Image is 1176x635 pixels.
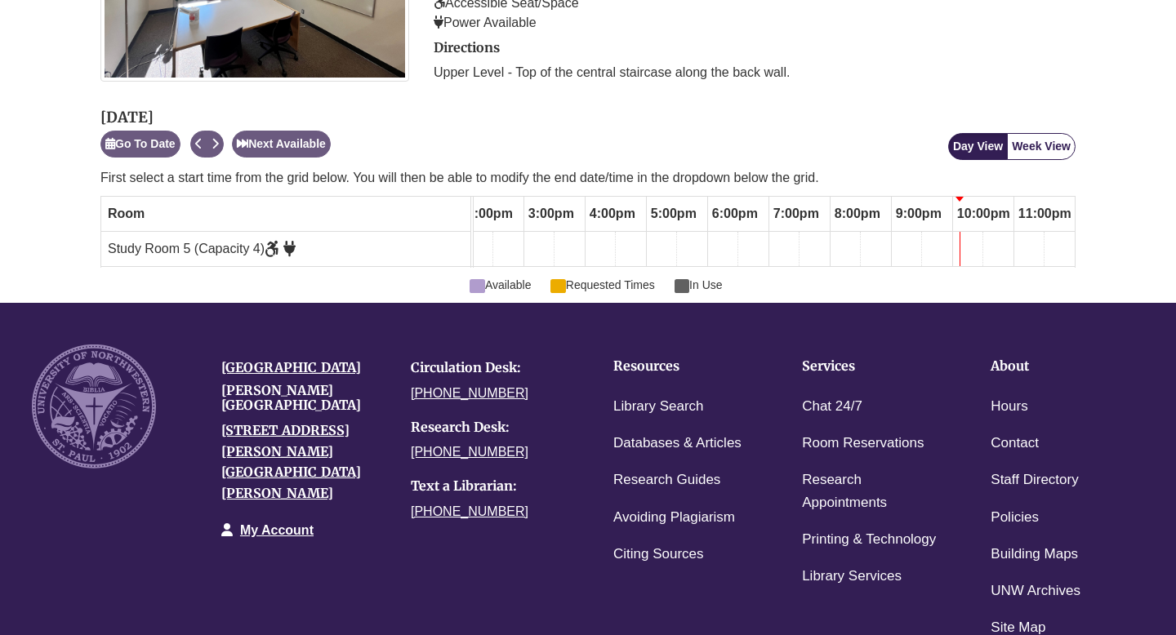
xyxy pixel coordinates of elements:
[953,200,1014,228] span: 10:00pm
[411,479,576,494] h4: Text a Librarian:
[991,579,1080,603] a: UNW Archives
[613,359,751,374] h4: Resources
[802,565,902,588] a: Library Services
[613,395,704,419] a: Library Search
[470,276,531,294] span: Available
[991,506,1039,530] a: Policies
[100,131,180,158] button: Go To Date
[948,133,1008,160] button: Day View
[991,359,1129,374] h4: About
[108,206,145,220] span: Room
[108,242,296,255] span: Study Room 5 (Capacity 4)
[232,131,331,158] button: Next Available
[463,200,517,228] span: 2:00pm
[892,200,946,228] span: 9:00pm
[613,506,735,530] a: Avoiding Plagiarism
[708,200,762,228] span: 6:00pm
[100,168,1076,188] p: First select a start time from the grid below. You will then be able to modify the end date/time ...
[991,395,1027,419] a: Hours
[802,359,940,374] h4: Services
[586,200,639,228] span: 4:00pm
[240,523,314,537] a: My Account
[434,41,1076,83] div: directions
[434,63,1076,82] p: Upper Level - Top of the central staircase along the back wall.
[207,131,224,158] button: Next
[524,200,578,228] span: 3:00pm
[190,131,207,158] button: Previous
[991,468,1078,492] a: Staff Directory
[1007,133,1076,160] button: Week View
[411,420,576,435] h4: Research Desk:
[613,468,720,492] a: Research Guides
[991,432,1039,455] a: Contact
[550,276,654,294] span: Requested Times
[411,504,528,518] a: [PHONE_NUMBER]
[221,359,361,375] a: [GEOGRAPHIC_DATA]
[100,109,331,126] h2: [DATE]
[802,395,862,419] a: Chat 24/7
[802,432,924,455] a: Room Reservations
[675,276,723,294] span: In Use
[221,422,361,501] a: [STREET_ADDRESS][PERSON_NAME][GEOGRAPHIC_DATA][PERSON_NAME]
[434,41,1076,56] h2: Directions
[411,361,576,375] h4: Circulation Desk:
[221,384,386,412] h4: [PERSON_NAME][GEOGRAPHIC_DATA]
[613,432,742,455] a: Databases & Articles
[769,200,823,228] span: 7:00pm
[647,200,701,228] span: 5:00pm
[32,344,156,468] img: UNW seal
[411,386,528,400] a: [PHONE_NUMBER]
[613,543,704,566] a: Citing Sources
[831,200,884,228] span: 8:00pm
[411,445,528,459] a: [PHONE_NUMBER]
[991,543,1078,566] a: Building Maps
[802,528,936,552] a: Printing & Technology
[1014,200,1076,228] span: 11:00pm
[802,468,940,514] a: Research Appointments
